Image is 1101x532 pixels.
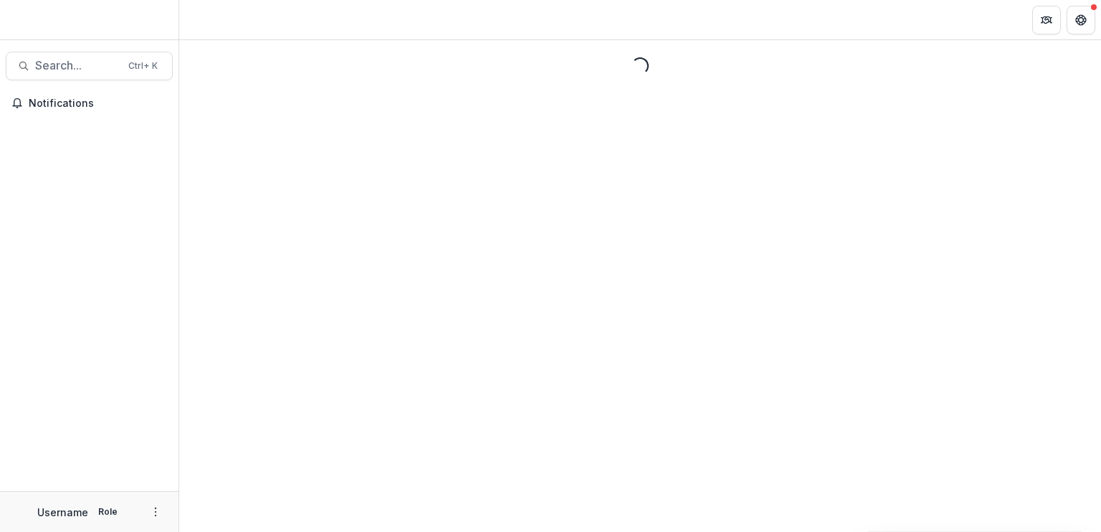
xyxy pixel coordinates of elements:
[37,505,88,520] p: Username
[6,52,173,80] button: Search...
[35,59,120,72] span: Search...
[1032,6,1061,34] button: Partners
[1067,6,1095,34] button: Get Help
[147,503,164,521] button: More
[6,92,173,115] button: Notifications
[125,58,161,74] div: Ctrl + K
[94,505,122,518] p: Role
[29,98,167,110] span: Notifications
